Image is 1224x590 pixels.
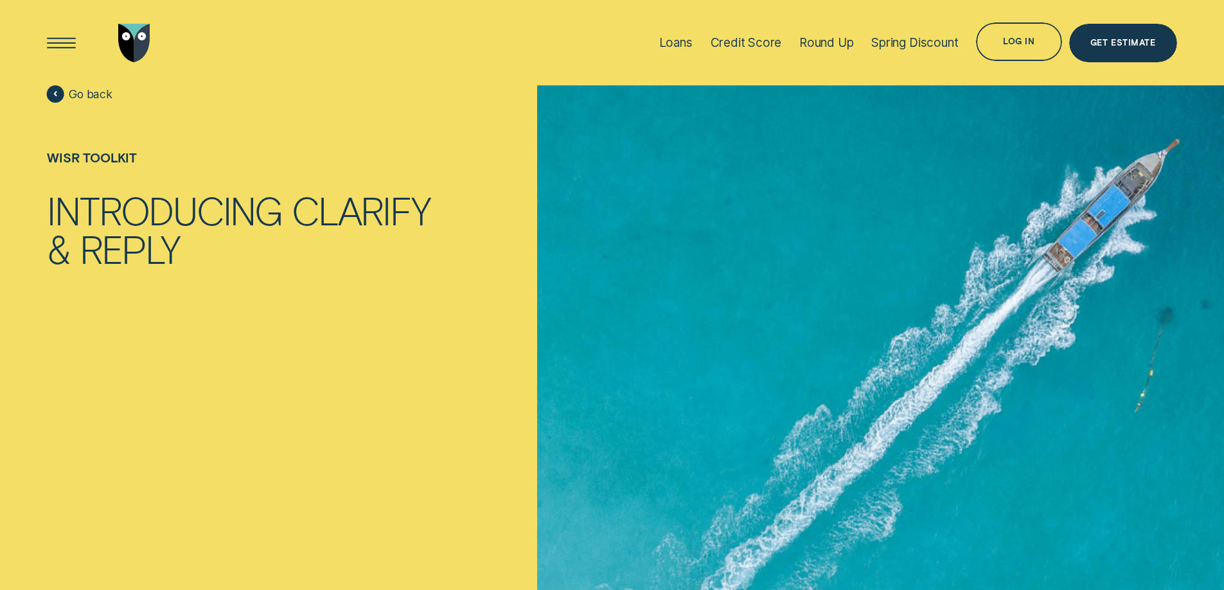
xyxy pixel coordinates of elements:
div: Introducing [47,191,282,229]
div: Wisr toolkit [47,150,429,165]
div: Reply [80,229,179,268]
button: Log in [976,22,1061,61]
h1: Introducing Clarify & Reply [47,191,429,268]
div: Loans [659,35,693,50]
div: Spring Discount [871,35,958,50]
a: Go back [47,85,112,103]
a: Get Estimate [1069,24,1177,62]
span: Go back [69,87,112,101]
button: Open Menu [42,24,81,62]
div: Credit Score [711,35,782,50]
div: & [47,229,70,268]
div: Round Up [799,35,854,50]
img: Wisr [118,24,150,62]
div: Clarify [292,191,429,229]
